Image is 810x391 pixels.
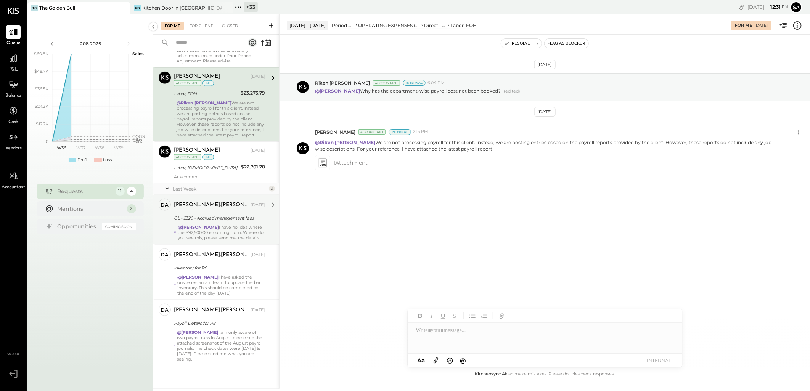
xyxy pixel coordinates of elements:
button: Bold [415,311,425,321]
div: Requests [58,187,112,195]
button: Unordered List [468,311,477,321]
div: [PERSON_NAME] [174,147,220,154]
button: Sa [790,1,802,13]
div: For Me [735,22,752,29]
div: [DATE] [755,23,768,28]
text: Rent [132,138,143,144]
a: P&L [0,51,26,73]
div: Coming Soon [102,223,136,230]
div: Labor, [DEMOGRAPHIC_DATA] [174,164,239,171]
span: 6:04 PM [427,80,445,86]
text: 0 [46,139,48,144]
button: INTERNAL [644,355,675,365]
div: int [202,80,214,86]
strong: @Riken [PERSON_NAME] [315,139,375,145]
div: Labor, FOH [450,22,477,29]
button: Resolve [501,39,533,48]
div: da [161,251,169,258]
div: Inventory for P8 [174,264,263,272]
a: Accountant [0,169,26,191]
div: Direct Labor [424,22,447,29]
div: int [202,154,214,160]
button: Italic [427,311,437,321]
div: [DATE] [251,74,265,80]
span: 2:15 PM [413,129,428,135]
span: Riken [PERSON_NAME] [315,80,370,86]
span: [PERSON_NAME] [315,129,355,135]
span: a [421,357,425,364]
div: Accountant [358,129,386,135]
div: copy link [738,3,746,11]
text: W36 [57,145,66,151]
div: Attachment [174,174,265,179]
div: Last Week [173,186,267,192]
button: @ [458,356,468,365]
div: [DATE] [251,202,265,208]
text: $24.3K [35,104,48,109]
div: 2 [127,204,136,213]
button: Strikethrough [450,311,460,321]
div: [DATE] [251,147,265,154]
div: da [161,201,169,208]
div: Internal [389,129,411,135]
span: Queue [6,40,21,47]
div: We are not processing payroll for this client. Instead, we are posting entries based on the payro... [177,100,265,138]
div: Kitchen Door in [GEOGRAPHIC_DATA] [142,5,222,11]
div: [DATE] - [DATE] [287,21,328,30]
div: Closed [218,22,242,30]
text: $36.5K [35,86,48,91]
div: 11 [116,187,125,196]
div: [PERSON_NAME].[PERSON_NAME] [174,251,249,259]
text: COGS [132,134,145,139]
div: GL - 2320 - Accrued management fees [174,214,263,222]
div: 3 [269,186,275,192]
div: [PERSON_NAME] [174,73,220,80]
div: I have no idea where the $92,500.00 is coming from. Where do you see this, please send me the det... [178,224,265,240]
text: $12.2K [36,121,48,127]
text: Labor [132,137,144,142]
div: [DATE] [251,307,265,313]
div: Profit [77,157,89,163]
div: The Golden Bull [39,5,75,11]
strong: @[PERSON_NAME] [177,274,219,280]
div: [DATE] [747,3,788,11]
div: $22,701.78 [241,163,265,171]
div: [DATE] [534,60,556,69]
button: Add URL [497,311,507,321]
button: Ordered List [479,311,489,321]
text: Sales [132,51,144,56]
div: da [161,306,169,314]
button: Underline [438,311,448,321]
a: Balance [0,77,26,99]
span: Cash [8,119,18,126]
text: $60.8K [34,51,48,56]
text: $48.7K [34,69,48,74]
a: Vendors [0,130,26,152]
span: Balance [5,93,21,99]
div: [PERSON_NAME].[PERSON_NAME] [174,306,249,314]
div: [DATE] [251,252,265,258]
div: $23,275.79 [241,89,265,97]
div: + 33 [244,2,258,12]
div: Loss [103,157,112,163]
div: For Me [161,22,184,30]
div: I have asked the onsite restaurant team to update the bar inventory. This should be completed by ... [177,274,265,296]
strong: @Riken [PERSON_NAME] [177,100,231,106]
strong: @[PERSON_NAME] [178,224,219,230]
strong: @[PERSON_NAME] [177,330,218,335]
span: 1 Attachment [333,155,368,170]
div: 4 [127,187,136,196]
div: I am only aware of two payroll runs in August, please see the attached screenshot of the August p... [177,330,265,362]
div: Payoll Details for P8 [174,319,263,327]
div: TG [31,5,38,11]
div: Mentions [58,205,123,213]
div: [PERSON_NAME].[PERSON_NAME] [174,201,249,209]
div: Labor, FOH [174,90,238,98]
p: Why has the department-wise payroll cost not been booked? [315,88,501,95]
p: We are not processing payroll for this client. Instead, we are posting entries based on the payro... [315,139,779,152]
button: Aa [415,356,427,365]
a: Queue [0,25,26,47]
span: (edited) [504,88,520,95]
div: [DATE] [534,107,556,117]
div: Period P&L [332,22,355,29]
